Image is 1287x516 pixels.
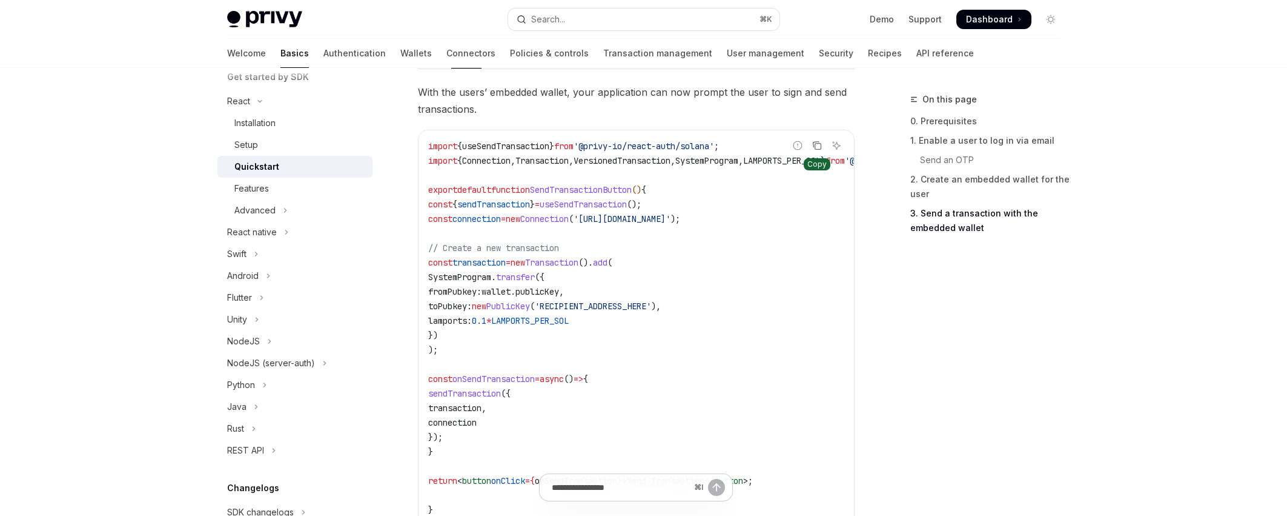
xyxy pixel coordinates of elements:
span: ({ [501,388,511,399]
button: Toggle Swift section [217,243,372,265]
div: Installation [234,116,276,130]
span: (). [578,257,593,268]
a: Wallets [400,39,432,68]
span: connection [452,213,501,224]
a: 2. Create an embedded wallet for the user [910,170,1070,204]
span: PublicKey [486,301,530,312]
span: ( [569,213,574,224]
span: connection [428,417,477,428]
span: function [491,184,530,195]
span: SystemProgram [675,155,738,166]
span: => [574,374,583,384]
div: Android [227,269,259,283]
a: Support [908,13,942,25]
span: LAMPORTS_PER_SOL [491,315,569,326]
span: , [569,155,574,166]
span: Dashboard [966,13,1013,25]
span: ), [651,301,661,312]
span: } [428,446,433,457]
span: () [632,184,641,195]
span: 0.1 [472,315,486,326]
a: Welcome [227,39,266,68]
button: Open search [508,8,779,30]
span: . [491,272,496,283]
h5: Changelogs [227,481,279,495]
span: }); [428,432,443,443]
span: , [670,155,675,166]
a: Send an OTP [910,150,1070,170]
div: Copy [804,158,830,170]
span: { [457,155,462,166]
div: Python [227,378,255,392]
span: '@privy-io/react-auth/solana' [574,141,714,152]
div: Features [234,181,269,196]
span: const [428,199,452,210]
span: , [481,403,486,414]
div: Flutter [227,290,252,305]
span: ({ [535,272,544,283]
div: Search... [531,12,565,27]
span: { [452,199,457,210]
span: publicKey [515,286,559,297]
span: On this page [922,92,977,107]
button: Toggle NodeJS (server-auth) section [217,352,372,374]
span: Transaction [515,155,569,166]
div: Swift [227,247,246,261]
div: NodeJS [227,334,260,349]
span: SendTransactionButton [530,184,632,195]
span: ( [530,301,535,312]
span: , [511,155,515,166]
button: Ask AI [829,138,844,153]
a: Policies & controls [510,39,589,68]
span: // Create a new transaction [428,243,559,253]
span: fromPubkey: [428,286,481,297]
button: Copy the contents from the code block [809,138,825,153]
span: , [738,155,743,166]
div: Unity [227,312,247,327]
span: from [554,141,574,152]
span: const [428,257,452,268]
span: lamports: [428,315,472,326]
span: add [593,257,607,268]
span: } [821,155,825,166]
div: REST API [227,443,264,458]
span: transaction [452,257,506,268]
span: Connection [462,155,511,166]
a: Authentication [323,39,386,68]
span: } [549,141,554,152]
span: SystemProgram [428,272,491,283]
span: useSendTransaction [462,141,549,152]
button: Send message [708,479,725,496]
span: = [535,199,540,210]
span: const [428,374,452,384]
span: VersionedTransaction [574,155,670,166]
span: toPubkey: [428,301,472,312]
span: const [428,213,452,224]
div: NodeJS (server-auth) [227,356,315,370]
button: Toggle React section [217,90,372,112]
a: Demo [870,13,894,25]
div: Quickstart [234,159,279,174]
span: ); [428,344,438,355]
span: import [428,141,457,152]
span: Connection [520,213,569,224]
button: Report incorrect code [790,138,806,153]
span: useSendTransaction [540,199,627,210]
div: Setup [234,138,258,152]
a: Features [217,178,372,199]
span: new [506,213,520,224]
span: ⌘ K [759,15,772,24]
span: , [559,286,564,297]
span: 'RECIPIENT_ADDRESS_HERE' [535,301,651,312]
span: export [428,184,457,195]
button: Toggle Android section [217,265,372,287]
span: ; [714,141,719,152]
a: Connectors [446,39,495,68]
a: Dashboard [956,10,1031,29]
span: wallet [481,286,511,297]
a: 0. Prerequisites [910,112,1070,131]
div: Advanced [234,203,276,218]
span: . [511,286,515,297]
span: transaction [428,403,481,414]
span: { [457,141,462,152]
